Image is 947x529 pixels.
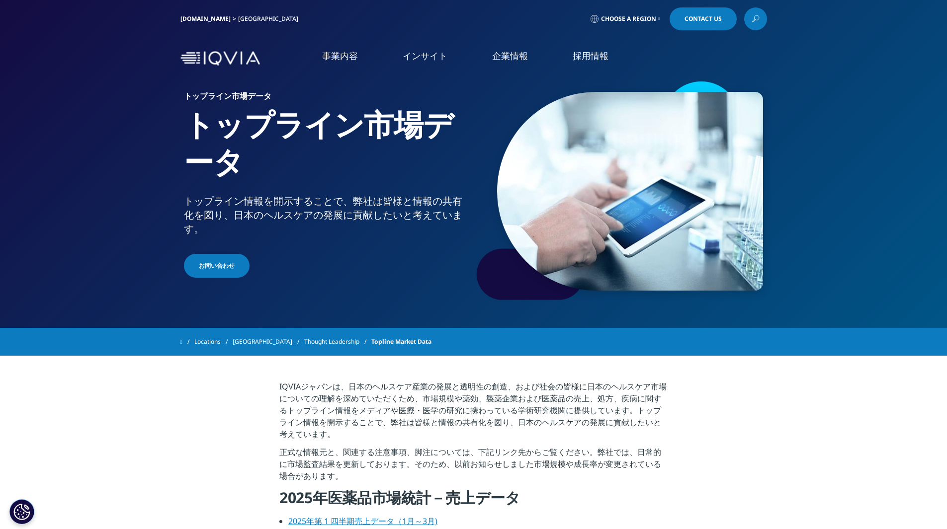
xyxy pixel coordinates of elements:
[9,499,34,524] button: Cookie 設定
[184,106,470,194] h1: トップライン市場データ
[322,50,358,62] a: 事業内容
[601,15,656,23] span: Choose a Region
[233,333,304,351] a: [GEOGRAPHIC_DATA]
[184,254,250,278] a: お問い合わせ
[279,446,668,488] p: 正式な情報元と、関連する注意事項、脚注については、下記リンク先からご覧ください。弊社では、日常的に市場監査結果を更新しております。そのため、以前お知らせしました市場規模や成長率が変更されている場...
[304,333,371,351] a: Thought Leadership
[497,92,763,291] img: 299_analyze-an-experiment-by-tablet.jpg
[573,50,608,62] a: 採用情報
[184,194,470,236] div: トップライン情報を開示することで、弊社は皆様と情報の共有化を図り、日本のヘルスケアの発展に貢献したいと考えています。
[238,15,302,23] div: [GEOGRAPHIC_DATA]
[371,333,431,351] span: Topline Market Data
[670,7,737,30] a: Contact Us
[279,380,668,446] p: IQVIAジャパンは、日本のヘルスケア産業の発展と透明性の創造、および社会の皆様に日本のヘルスケア市場についての理解を深めていただくため、市場規模や薬効、製薬企業および医薬品の売上、処方、疾病に...
[180,14,231,23] a: [DOMAIN_NAME]
[492,50,528,62] a: 企業情報
[685,16,722,22] span: Contact Us
[194,333,233,351] a: Locations
[288,516,437,527] a: 2025年第 1 四半期売上データ（1月～3月)
[403,50,447,62] a: インサイト
[279,488,668,515] h4: 2025年医薬品市場統計－売上データ
[264,35,767,82] nav: Primary
[199,261,235,270] span: お問い合わせ
[184,92,470,106] h6: トップライン市場データ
